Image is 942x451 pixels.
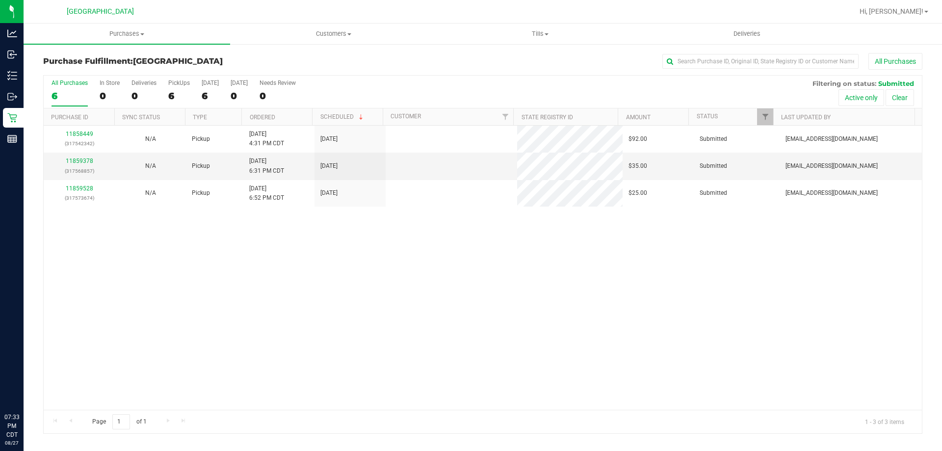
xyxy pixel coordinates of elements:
[497,108,513,125] a: Filter
[66,185,93,192] a: 11859528
[250,114,275,121] a: Ordered
[320,161,338,171] span: [DATE]
[886,89,914,106] button: Clear
[52,90,88,102] div: 6
[202,80,219,86] div: [DATE]
[662,54,859,69] input: Search Purchase ID, Original ID, State Registry ID or Customer Name...
[860,7,923,15] span: Hi, [PERSON_NAME]!
[7,134,17,144] inline-svg: Reports
[522,114,573,121] a: State Registry ID
[249,157,284,175] span: [DATE] 6:31 PM CDT
[628,188,647,198] span: $25.00
[720,29,774,38] span: Deliveries
[249,184,284,203] span: [DATE] 6:52 PM CDT
[320,134,338,144] span: [DATE]
[320,113,365,120] a: Scheduled
[66,131,93,137] a: 11858449
[145,161,156,171] button: N/A
[202,90,219,102] div: 6
[133,56,223,66] span: [GEOGRAPHIC_DATA]
[100,80,120,86] div: In Store
[24,29,230,38] span: Purchases
[785,161,878,171] span: [EMAIL_ADDRESS][DOMAIN_NAME]
[700,134,727,144] span: Submitted
[812,80,876,87] span: Filtering on status:
[66,158,93,164] a: 11859378
[7,71,17,80] inline-svg: Inventory
[7,92,17,102] inline-svg: Outbound
[145,135,156,142] span: Not Applicable
[626,114,651,121] a: Amount
[628,134,647,144] span: $92.00
[785,134,878,144] span: [EMAIL_ADDRESS][DOMAIN_NAME]
[43,57,336,66] h3: Purchase Fulfillment:
[131,90,157,102] div: 0
[100,90,120,102] div: 0
[260,80,296,86] div: Needs Review
[4,439,19,447] p: 08/27
[10,372,39,402] iframe: Resource center
[437,29,643,38] span: Tills
[878,80,914,87] span: Submitted
[231,90,248,102] div: 0
[391,113,421,120] a: Customer
[230,24,437,44] a: Customers
[838,89,884,106] button: Active only
[145,188,156,198] button: N/A
[7,50,17,59] inline-svg: Inbound
[231,29,436,38] span: Customers
[785,188,878,198] span: [EMAIL_ADDRESS][DOMAIN_NAME]
[781,114,831,121] a: Last Updated By
[168,80,190,86] div: PickUps
[145,134,156,144] button: N/A
[7,113,17,123] inline-svg: Retail
[84,414,155,429] span: Page of 1
[192,161,210,171] span: Pickup
[700,161,727,171] span: Submitted
[50,139,109,148] p: (317542342)
[231,80,248,86] div: [DATE]
[145,189,156,196] span: Not Applicable
[168,90,190,102] div: 6
[757,108,773,125] a: Filter
[628,161,647,171] span: $35.00
[437,24,643,44] a: Tills
[697,113,718,120] a: Status
[131,80,157,86] div: Deliveries
[260,90,296,102] div: 0
[644,24,850,44] a: Deliveries
[122,114,160,121] a: Sync Status
[50,166,109,176] p: (317568857)
[868,53,922,70] button: All Purchases
[857,414,912,429] span: 1 - 3 of 3 items
[193,114,207,121] a: Type
[7,28,17,38] inline-svg: Analytics
[4,413,19,439] p: 07:33 PM CDT
[192,188,210,198] span: Pickup
[192,134,210,144] span: Pickup
[145,162,156,169] span: Not Applicable
[67,7,134,16] span: [GEOGRAPHIC_DATA]
[51,114,88,121] a: Purchase ID
[112,414,130,429] input: 1
[24,24,230,44] a: Purchases
[320,188,338,198] span: [DATE]
[249,130,284,148] span: [DATE] 4:31 PM CDT
[52,80,88,86] div: All Purchases
[50,193,109,203] p: (317573674)
[700,188,727,198] span: Submitted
